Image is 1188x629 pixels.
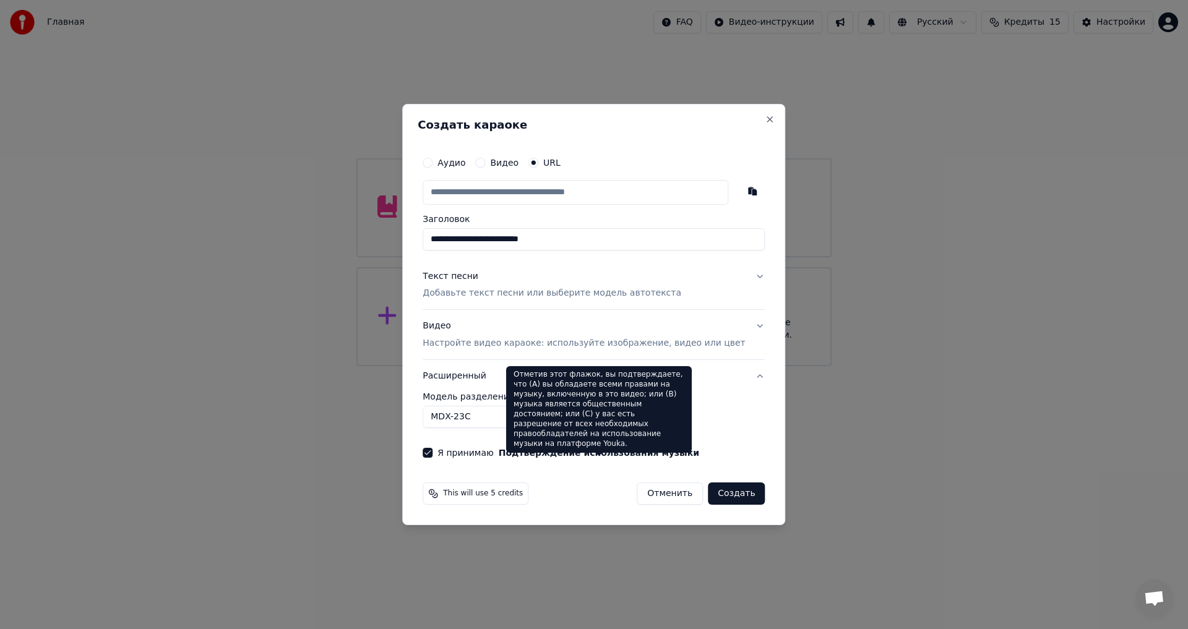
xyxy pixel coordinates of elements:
[423,215,765,223] label: Заголовок
[418,119,770,131] h2: Создать караоке
[423,392,765,438] div: Расширенный
[423,320,745,350] div: Видео
[423,270,478,283] div: Текст песни
[437,448,699,457] label: Я принимаю
[499,448,699,457] button: Я принимаю
[443,489,523,498] span: This will use 5 credits
[423,392,765,401] label: Модель разделения
[437,158,465,167] label: Аудио
[423,310,765,360] button: ВидеоНастройте видео караоке: используйте изображение, видео или цвет
[506,366,692,453] div: Отметив этот флажок, вы подтверждаете, что (A) вы обладаете всеми правами на музыку, включенную в...
[543,158,561,167] label: URL
[708,482,765,505] button: Создать
[423,288,681,300] p: Добавьте текст песни или выберите модель автотекста
[423,260,765,310] button: Текст песниДобавьте текст песни или выберите модель автотекста
[423,337,745,349] p: Настройте видео караоке: используйте изображение, видео или цвет
[423,360,765,392] button: Расширенный
[637,482,703,505] button: Отменить
[490,158,519,167] label: Видео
